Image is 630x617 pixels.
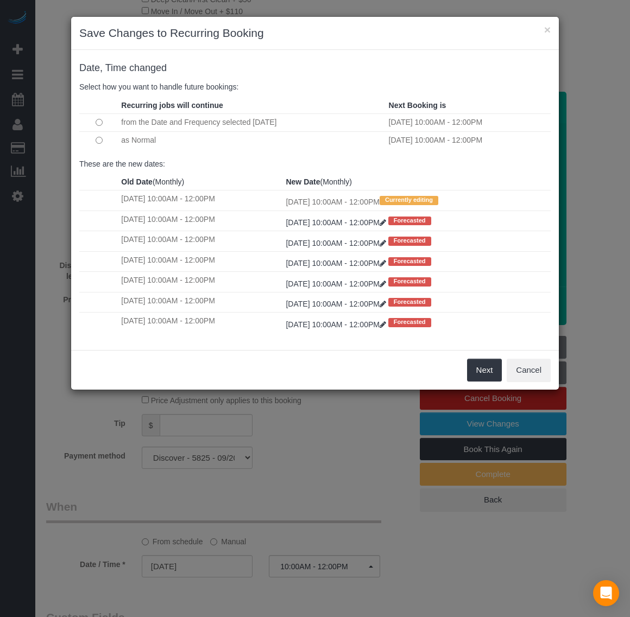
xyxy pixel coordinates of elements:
[283,190,551,211] td: [DATE] 10:00AM - 12:00PM
[286,177,320,186] strong: New Date
[286,218,388,227] a: [DATE] 10:00AM - 12:00PM
[389,101,446,110] strong: Next Booking is
[507,359,551,381] button: Cancel
[388,277,431,286] span: Forecasted
[118,190,283,211] td: [DATE] 10:00AM - 12:00PM
[386,113,551,131] td: [DATE] 10:00AM - 12:00PM
[118,231,283,251] td: [DATE] 10:00AM - 12:00PM
[118,174,283,190] th: (Monthly)
[118,292,283,312] td: [DATE] 10:00AM - 12:00PM
[286,300,388,308] a: [DATE] 10:00AM - 12:00PM
[388,318,431,327] span: Forecasted
[380,196,438,205] span: Currently editing
[544,24,551,35] button: ×
[79,81,551,92] p: Select how you want to handle future bookings:
[286,320,388,329] a: [DATE] 10:00AM - 12:00PM
[286,259,388,268] a: [DATE] 10:00AM - 12:00PM
[283,174,551,190] th: (Monthly)
[386,131,551,149] td: [DATE] 10:00AM - 12:00PM
[286,279,388,288] a: [DATE] 10:00AM - 12:00PM
[118,131,386,149] td: as Normal
[118,313,283,333] td: [DATE] 10:00AM - 12:00PM
[121,177,153,186] strong: Old Date
[118,272,283,292] td: [DATE] 10:00AM - 12:00PM
[79,25,551,41] h3: Save Changes to Recurring Booking
[286,239,388,247] a: [DATE] 10:00AM - 12:00PM
[118,211,283,231] td: [DATE] 10:00AM - 12:00PM
[388,257,431,266] span: Forecasted
[121,101,223,110] strong: Recurring jobs will continue
[118,113,386,131] td: from the Date and Frequency selected [DATE]
[79,62,127,73] span: Date, Time
[79,158,551,169] p: These are the new dates:
[79,63,551,74] h4: changed
[467,359,502,381] button: Next
[118,251,283,271] td: [DATE] 10:00AM - 12:00PM
[388,217,431,225] span: Forecasted
[388,298,431,307] span: Forecasted
[388,237,431,245] span: Forecasted
[593,580,619,606] div: Open Intercom Messenger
